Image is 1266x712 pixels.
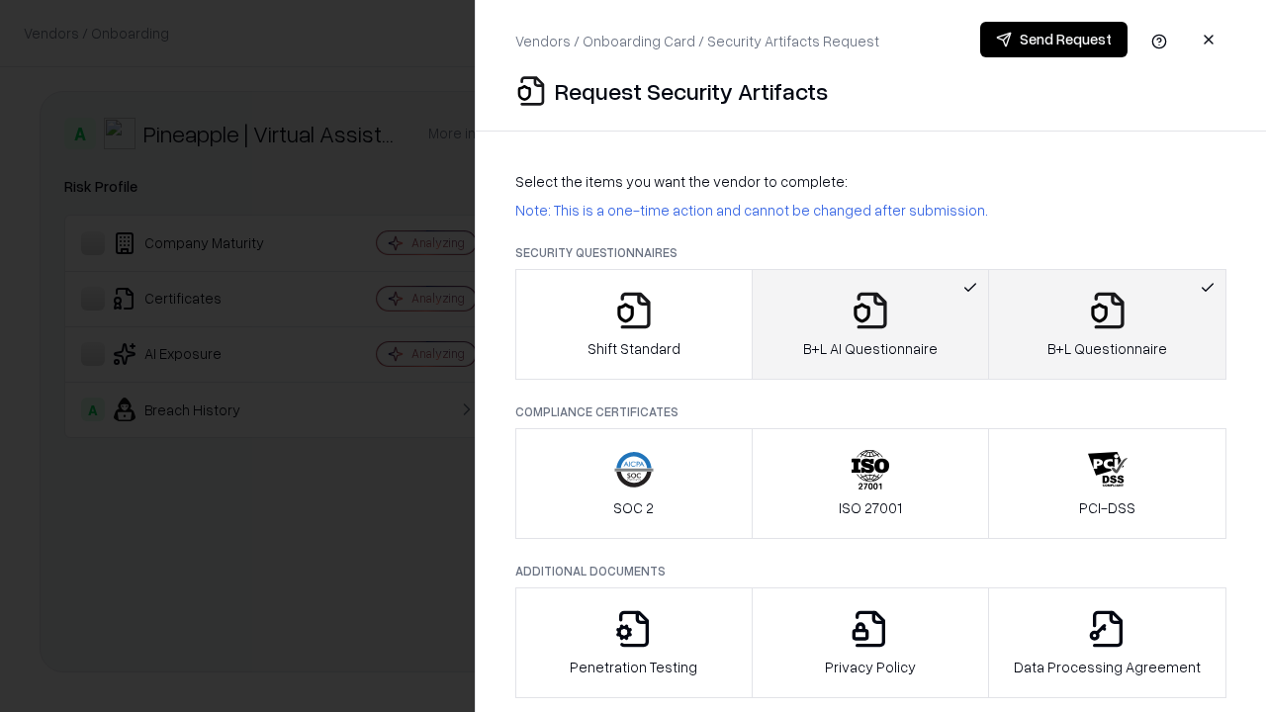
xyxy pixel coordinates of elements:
[825,657,916,677] p: Privacy Policy
[515,171,1226,192] p: Select the items you want the vendor to complete:
[1014,657,1201,677] p: Data Processing Agreement
[515,269,753,380] button: Shift Standard
[752,587,990,698] button: Privacy Policy
[980,22,1128,57] button: Send Request
[515,563,1226,579] p: Additional Documents
[988,587,1226,698] button: Data Processing Agreement
[588,338,680,359] p: Shift Standard
[752,269,990,380] button: B+L AI Questionnaire
[1079,497,1135,518] p: PCI-DSS
[515,31,879,51] p: Vendors / Onboarding Card / Security Artifacts Request
[1047,338,1167,359] p: B+L Questionnaire
[515,587,753,698] button: Penetration Testing
[752,428,990,539] button: ISO 27001
[570,657,697,677] p: Penetration Testing
[555,75,828,107] p: Request Security Artifacts
[988,269,1226,380] button: B+L Questionnaire
[803,338,938,359] p: B+L AI Questionnaire
[515,200,1226,221] p: Note: This is a one-time action and cannot be changed after submission.
[515,403,1226,420] p: Compliance Certificates
[515,244,1226,261] p: Security Questionnaires
[988,428,1226,539] button: PCI-DSS
[613,497,654,518] p: SOC 2
[839,497,902,518] p: ISO 27001
[515,428,753,539] button: SOC 2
